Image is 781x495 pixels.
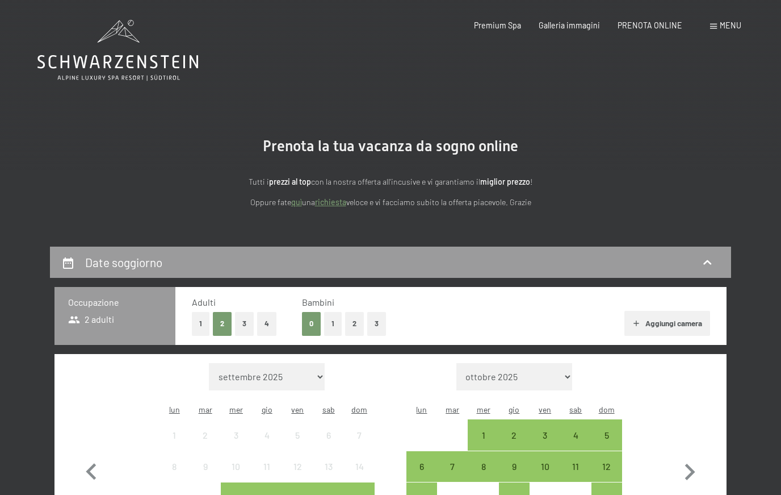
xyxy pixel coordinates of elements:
[314,431,343,459] div: 6
[263,138,518,155] span: Prenota la tua vacanza da sogno online
[530,451,560,482] div: Fri Oct 10 2025
[468,451,498,482] div: arrivo/check-in possibile
[314,462,343,490] div: 13
[269,177,311,186] strong: prezzi al top
[192,312,209,335] button: 1
[509,405,519,414] abbr: giovedì
[593,431,621,459] div: 5
[160,462,188,490] div: 8
[344,419,375,450] div: arrivo/check-in non effettuabile
[251,419,282,450] div: Thu Sep 04 2025
[313,451,344,482] div: arrivo/check-in non effettuabile
[282,451,313,482] div: arrivo/check-in non effettuabile
[221,451,251,482] div: arrivo/check-in non effettuabile
[499,451,530,482] div: arrivo/check-in possibile
[160,431,188,459] div: 1
[437,451,468,482] div: Tue Oct 07 2025
[561,462,590,490] div: 11
[159,419,190,450] div: Mon Sep 01 2025
[539,20,600,30] a: Galleria immagini
[141,176,640,189] p: Tutti i con la nostra offerta all'incusive e vi garantiamo il !
[560,451,591,482] div: Sat Oct 11 2025
[302,312,321,335] button: 0
[221,419,251,450] div: arrivo/check-in non effettuabile
[469,431,497,459] div: 1
[222,462,250,490] div: 10
[624,311,710,336] button: Aggiungi camera
[291,405,304,414] abbr: venerdì
[221,419,251,450] div: Wed Sep 03 2025
[351,405,367,414] abbr: domenica
[500,462,528,490] div: 9
[618,20,682,30] a: PRENOTA ONLINE
[499,419,530,450] div: Thu Oct 02 2025
[345,431,373,459] div: 7
[344,451,375,482] div: arrivo/check-in non effettuabile
[302,297,334,307] span: Bambini
[367,312,386,335] button: 3
[190,451,220,482] div: arrivo/check-in non effettuabile
[530,419,560,450] div: arrivo/check-in possibile
[530,451,560,482] div: arrivo/check-in possibile
[190,419,220,450] div: Tue Sep 02 2025
[190,419,220,450] div: arrivo/check-in non effettuabile
[199,405,212,414] abbr: martedì
[499,451,530,482] div: Thu Oct 09 2025
[345,462,373,490] div: 14
[468,451,498,482] div: Wed Oct 08 2025
[345,312,364,335] button: 2
[474,20,521,30] a: Premium Spa
[169,405,180,414] abbr: lunedì
[159,451,190,482] div: Mon Sep 08 2025
[500,431,528,459] div: 2
[235,312,254,335] button: 3
[324,312,342,335] button: 1
[85,255,162,269] h2: Date soggiorno
[257,312,276,335] button: 4
[222,431,250,459] div: 3
[499,419,530,450] div: arrivo/check-in possibile
[468,419,498,450] div: Wed Oct 01 2025
[229,405,243,414] abbr: mercoledì
[282,419,313,450] div: Fri Sep 05 2025
[191,431,219,459] div: 2
[322,405,335,414] abbr: sabato
[315,197,346,207] a: richiesta
[291,197,302,207] a: quì
[68,296,162,309] h3: Occupazione
[438,462,467,490] div: 7
[406,451,437,482] div: arrivo/check-in possibile
[530,419,560,450] div: Fri Oct 03 2025
[159,451,190,482] div: arrivo/check-in non effettuabile
[437,451,468,482] div: arrivo/check-in possibile
[221,451,251,482] div: Wed Sep 10 2025
[313,419,344,450] div: Sat Sep 06 2025
[560,419,591,450] div: Sat Oct 04 2025
[469,462,497,490] div: 8
[591,451,622,482] div: arrivo/check-in possibile
[253,462,281,490] div: 11
[416,405,427,414] abbr: lunedì
[253,431,281,459] div: 4
[262,405,272,414] abbr: giovedì
[480,177,530,186] strong: miglior prezzo
[569,405,582,414] abbr: sabato
[477,405,490,414] abbr: mercoledì
[468,419,498,450] div: arrivo/check-in possibile
[213,312,232,335] button: 2
[720,20,741,30] span: Menu
[191,462,219,490] div: 9
[531,462,559,490] div: 10
[593,462,621,490] div: 12
[282,419,313,450] div: arrivo/check-in non effettuabile
[344,451,375,482] div: Sun Sep 14 2025
[406,451,437,482] div: Mon Oct 06 2025
[68,313,114,326] span: 2 adulti
[599,405,615,414] abbr: domenica
[251,451,282,482] div: Thu Sep 11 2025
[283,431,312,459] div: 5
[591,451,622,482] div: Sun Oct 12 2025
